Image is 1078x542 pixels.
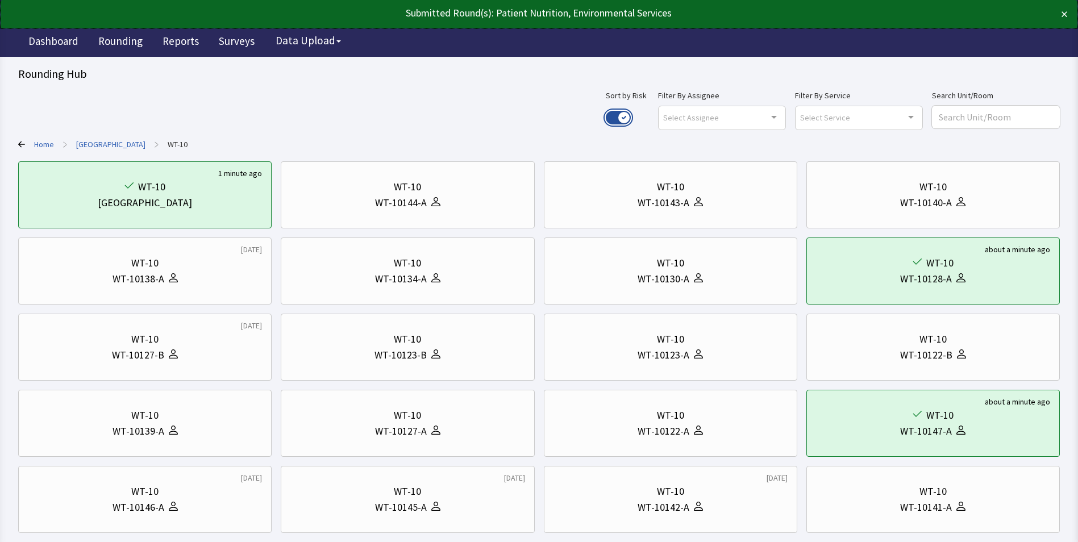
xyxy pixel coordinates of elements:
[90,28,151,57] a: Rounding
[210,28,263,57] a: Surveys
[394,407,421,423] div: WT-10
[900,195,952,211] div: WT-10140-A
[504,472,525,483] div: [DATE]
[900,271,952,287] div: WT-10128-A
[155,133,159,156] span: >
[113,499,164,515] div: WT-10146-A
[131,483,159,499] div: WT-10
[374,347,427,363] div: WT-10123-B
[657,331,684,347] div: WT-10
[241,320,262,331] div: [DATE]
[113,271,164,287] div: WT-10138-A
[168,139,188,150] a: WT-10
[638,195,689,211] div: WT-10143-A
[638,271,689,287] div: WT-10130-A
[269,30,348,51] button: Data Upload
[767,472,788,483] div: [DATE]
[657,407,684,423] div: WT-10
[795,89,923,102] label: Filter By Service
[638,499,689,515] div: WT-10142-A
[919,331,947,347] div: WT-10
[63,133,67,156] span: >
[394,483,421,499] div: WT-10
[112,347,164,363] div: WT-10127-B
[926,407,954,423] div: WT-10
[394,255,421,271] div: WT-10
[131,331,159,347] div: WT-10
[18,66,1060,82] div: Rounding Hub
[638,423,689,439] div: WT-10122-A
[375,271,427,287] div: WT-10134-A
[98,195,192,211] div: [GEOGRAPHIC_DATA]
[10,5,962,21] div: Submitted Round(s): Patient Nutrition, Environmental Services
[154,28,207,57] a: Reports
[657,483,684,499] div: WT-10
[20,28,87,57] a: Dashboard
[131,407,159,423] div: WT-10
[638,347,689,363] div: WT-10123-A
[985,244,1050,255] div: about a minute ago
[900,499,952,515] div: WT-10141-A
[113,423,164,439] div: WT-10139-A
[900,423,952,439] div: WT-10147-A
[138,179,165,195] div: WT-10
[900,347,952,363] div: WT-10122-B
[218,168,262,179] div: 1 minute ago
[985,396,1050,407] div: about a minute ago
[1061,5,1068,23] button: ×
[657,179,684,195] div: WT-10
[657,255,684,271] div: WT-10
[34,139,54,150] a: Home
[375,195,427,211] div: WT-10144-A
[375,423,427,439] div: WT-10127-A
[800,111,850,124] span: Select Service
[919,179,947,195] div: WT-10
[394,179,421,195] div: WT-10
[932,89,1060,102] label: Search Unit/Room
[241,472,262,483] div: [DATE]
[663,111,719,124] span: Select Assignee
[241,244,262,255] div: [DATE]
[394,331,421,347] div: WT-10
[658,89,786,102] label: Filter By Assignee
[926,255,954,271] div: WT-10
[606,89,647,102] label: Sort by Risk
[131,255,159,271] div: WT-10
[76,139,145,150] a: Bridgeport Hospital
[375,499,427,515] div: WT-10145-A
[932,106,1060,128] input: Search Unit/Room
[919,483,947,499] div: WT-10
